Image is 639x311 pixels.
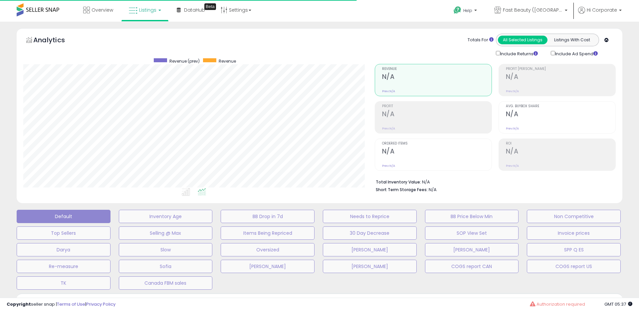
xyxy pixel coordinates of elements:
span: Revenue (prev) [169,58,200,64]
span: Hi Corporate [587,7,617,13]
button: Selling @ Max [119,226,213,240]
button: [PERSON_NAME] [323,243,417,256]
span: Profit [PERSON_NAME] [506,67,615,71]
button: Items Being Repriced [221,226,315,240]
button: Default [17,210,110,223]
button: Sofia [119,260,213,273]
button: All Selected Listings [498,36,547,44]
small: Prev: N/A [506,127,519,131]
small: Prev: N/A [506,89,519,93]
i: Get Help [453,6,462,14]
h2: N/A [382,148,492,156]
button: 30 Day Decrease [323,226,417,240]
h2: N/A [506,148,615,156]
button: [PERSON_NAME] [323,260,417,273]
small: Prev: N/A [382,127,395,131]
h2: N/A [506,110,615,119]
li: N/A [376,177,611,185]
span: Revenue [219,58,236,64]
h2: N/A [506,73,615,82]
b: Total Inventory Value: [376,179,421,185]
button: BB Drop in 7d [221,210,315,223]
button: Slow [119,243,213,256]
button: COGS report US [527,260,621,273]
button: Top Sellers [17,226,110,240]
span: Revenue [382,67,492,71]
button: Listings With Cost [547,36,597,44]
span: DataHub [184,7,205,13]
span: Profit [382,105,492,108]
button: Inventory Age [119,210,213,223]
button: SPP Q ES [527,243,621,256]
button: SOP View Set [425,226,519,240]
b: Short Term Storage Fees: [376,187,428,192]
button: [PERSON_NAME] [425,243,519,256]
small: Prev: N/A [382,164,395,168]
h2: N/A [382,73,492,82]
button: Invoice prices [527,226,621,240]
span: Fast Beauty ([GEOGRAPHIC_DATA]) [503,7,563,13]
div: Tooltip anchor [204,3,216,10]
h5: Analytics [33,35,78,46]
div: Totals For [468,37,494,43]
div: Include Returns [491,50,546,57]
span: N/A [429,186,437,193]
button: Re-measure [17,260,110,273]
button: Canada FBM sales [119,276,213,290]
div: seller snap | | [7,301,115,308]
button: TK [17,276,110,290]
span: Help [463,8,472,13]
div: Include Ad Spend [546,50,608,57]
span: ROI [506,142,615,146]
button: [PERSON_NAME] [221,260,315,273]
span: Overview [92,7,113,13]
span: Ordered Items [382,142,492,146]
button: COGS report CAN [425,260,519,273]
button: Needs to Reprice [323,210,417,223]
button: Darya [17,243,110,256]
small: Prev: N/A [382,89,395,93]
small: Prev: N/A [506,164,519,168]
h2: N/A [382,110,492,119]
a: Help [448,1,484,22]
span: Listings [139,7,156,13]
span: Avg. Buybox Share [506,105,615,108]
button: BB Price Below Min [425,210,519,223]
button: Oversized [221,243,315,256]
button: Non Competitive [527,210,621,223]
strong: Copyright [7,301,31,307]
a: Hi Corporate [578,7,622,22]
